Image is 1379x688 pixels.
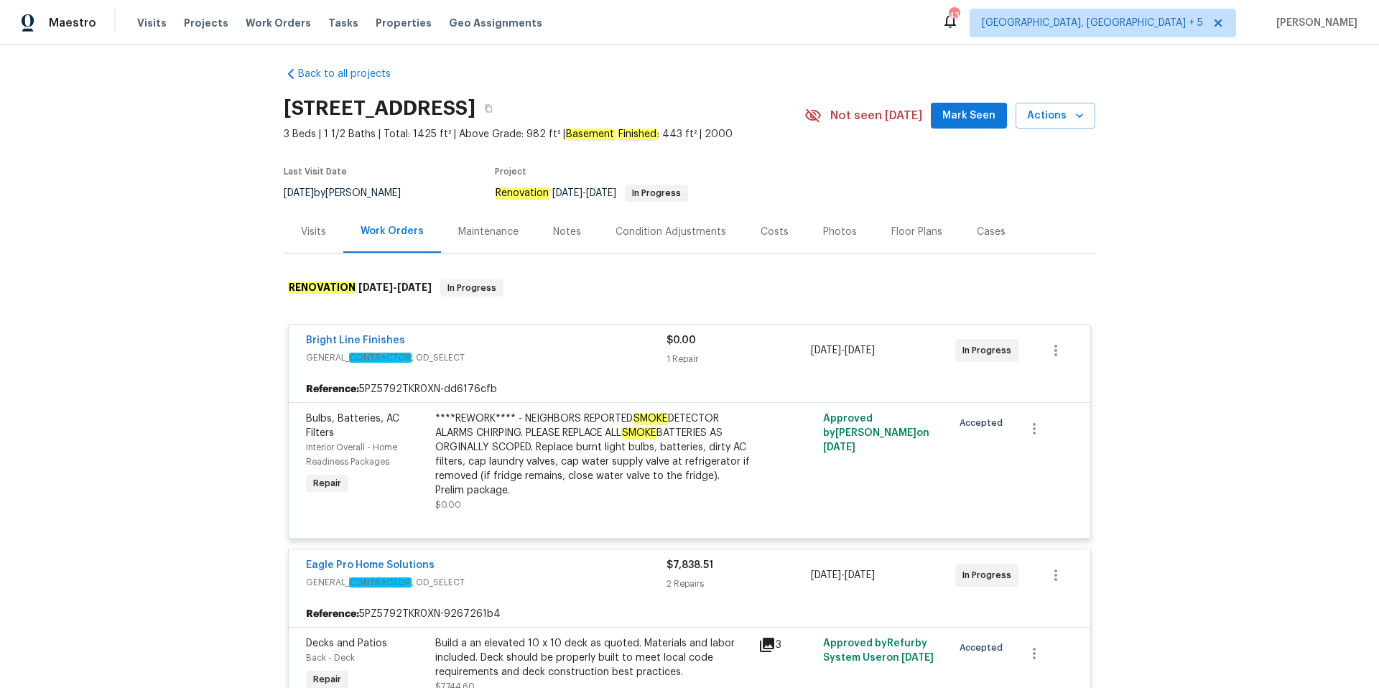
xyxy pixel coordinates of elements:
[301,225,326,239] div: Visits
[349,577,412,587] em: CONTRACTOR
[565,129,615,140] em: Basement
[306,638,387,649] span: Decks and Patios
[830,108,922,123] span: Not seen [DATE]
[667,577,811,591] div: 2 Repairs
[184,16,228,30] span: Projects
[845,570,875,580] span: [DATE]
[397,282,432,292] span: [DATE]
[284,188,314,198] span: [DATE]
[306,607,359,621] b: Reference:
[667,352,811,366] div: 1 Repair
[616,225,726,239] div: Condition Adjustments
[288,282,356,293] em: RENOVATION
[621,427,656,439] em: SMOKE
[811,343,875,358] span: -
[553,225,581,239] div: Notes
[1016,103,1095,129] button: Actions
[306,443,397,466] span: Interior Overall - Home Readiness Packages
[284,265,1095,311] div: RENOVATION [DATE]-[DATE]In Progress
[960,641,1008,655] span: Accepted
[811,570,841,580] span: [DATE]
[289,601,1090,627] div: 5PZ5792TKR0XN-9267261b4
[626,189,687,197] span: In Progress
[962,343,1017,358] span: In Progress
[306,335,405,345] a: Bright Line Finishes
[435,636,750,679] div: Build a an elevated 10 x 10 deck as quoted. Materials and labor included. Deck should be properly...
[307,672,347,687] span: Repair
[328,18,358,28] span: Tasks
[306,654,355,662] span: Back - Deck
[289,376,1090,402] div: 5PZ5792TKR0XN-dd6176cfb
[758,636,814,654] div: 3
[284,167,347,176] span: Last Visit Date
[307,476,347,491] span: Repair
[284,127,804,141] span: 3 Beds | 1 1/2 Baths | Total: 1425 ft² | Above Grade: 982 ft² | : 443 ft² | 2000
[495,167,526,176] span: Project
[667,560,713,570] span: $7,838.51
[977,225,1006,239] div: Cases
[823,442,855,452] span: [DATE]
[811,345,841,355] span: [DATE]
[845,345,875,355] span: [DATE]
[49,16,96,30] span: Maestro
[306,575,667,590] span: GENERAL_ , OD_SELECT
[823,414,929,452] span: Approved by [PERSON_NAME] on
[1271,16,1357,30] span: [PERSON_NAME]
[358,282,432,292] span: -
[376,16,432,30] span: Properties
[495,187,549,199] em: Renovation
[982,16,1203,30] span: [GEOGRAPHIC_DATA], [GEOGRAPHIC_DATA] + 5
[137,16,167,30] span: Visits
[306,414,399,438] span: Bulbs, Batteries, AC Filters
[811,568,875,582] span: -
[458,225,519,239] div: Maintenance
[475,96,501,121] button: Copy Address
[901,653,934,663] span: [DATE]
[1027,107,1084,125] span: Actions
[552,188,616,198] span: -
[586,188,616,198] span: [DATE]
[435,412,750,498] div: ****REWORK**** - NEIGHBORS REPORTED DETECTOR ALARMS CHIRPING. PLEASE REPLACE ALL BATTERIES AS ORG...
[435,501,461,509] span: $0.00
[349,353,412,363] em: CONTRACTOR
[960,416,1008,430] span: Accepted
[284,185,418,202] div: by [PERSON_NAME]
[618,129,657,140] em: Finished
[306,560,435,570] a: Eagle Pro Home Solutions
[358,282,393,292] span: [DATE]
[891,225,942,239] div: Floor Plans
[306,350,667,365] span: GENERAL_ , OD_SELECT
[931,103,1007,129] button: Mark Seen
[633,413,668,424] em: SMOKE
[962,568,1017,582] span: In Progress
[823,638,934,663] span: Approved by Refurby System User on
[284,101,475,116] h2: [STREET_ADDRESS]
[667,335,696,345] span: $0.00
[949,9,959,23] div: 43
[552,188,582,198] span: [DATE]
[284,67,422,81] a: Back to all projects
[823,225,857,239] div: Photos
[449,16,542,30] span: Geo Assignments
[361,224,424,238] div: Work Orders
[761,225,789,239] div: Costs
[942,107,995,125] span: Mark Seen
[442,281,502,295] span: In Progress
[306,382,359,396] b: Reference:
[246,16,311,30] span: Work Orders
